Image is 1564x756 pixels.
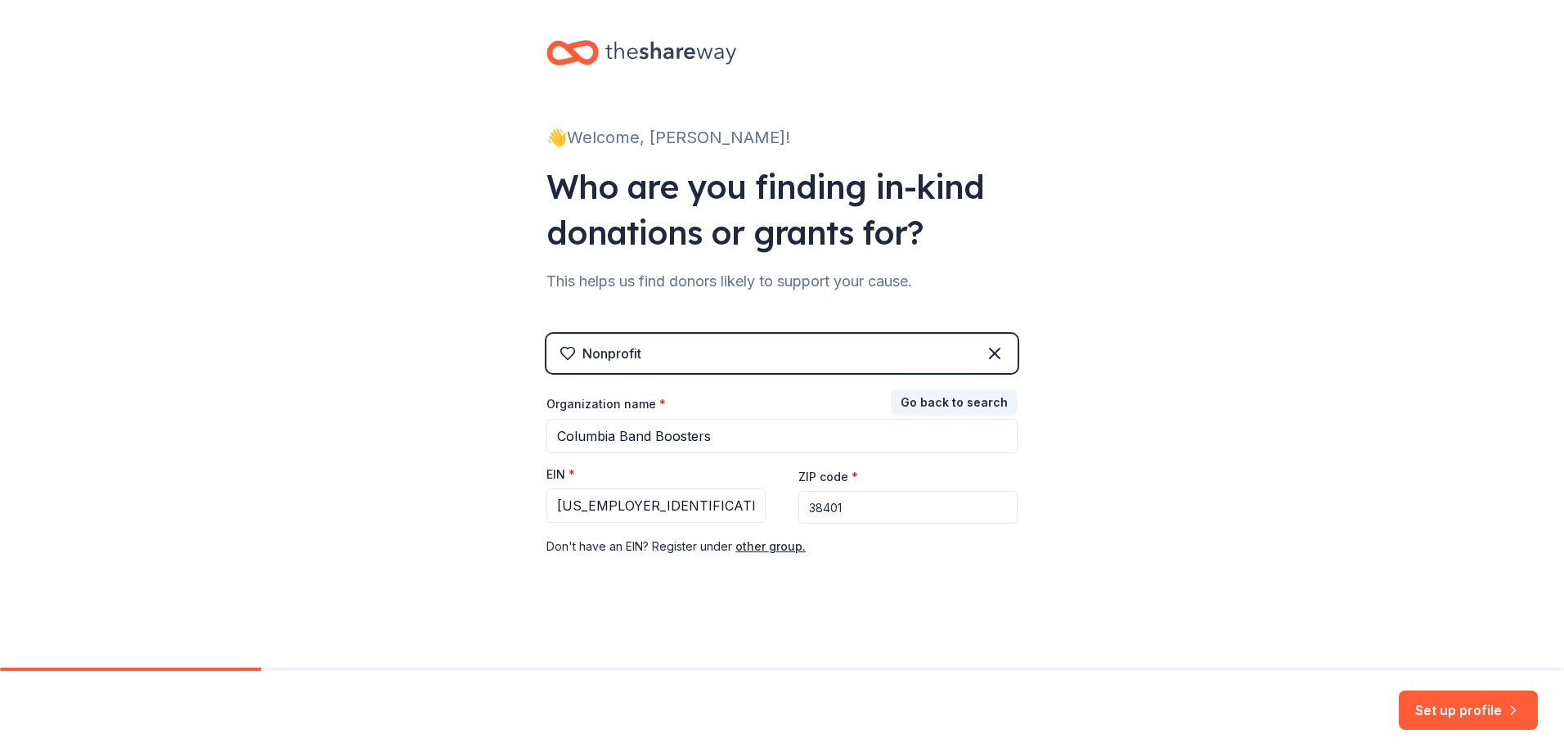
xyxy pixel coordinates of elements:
button: Go back to search [891,389,1018,416]
label: EIN [546,466,575,483]
div: 👋 Welcome, [PERSON_NAME]! [546,124,1018,151]
input: American Red Cross [546,419,1018,453]
input: 12-3456789 [546,488,766,523]
label: Organization name [546,396,666,412]
button: other group. [735,537,806,556]
button: Set up profile [1399,691,1538,730]
input: 12345 (U.S. only) [798,491,1018,524]
div: Nonprofit [582,344,641,363]
div: Who are you finding in-kind donations or grants for? [546,164,1018,255]
div: Don ' t have an EIN? Register under [546,537,1018,556]
div: This helps us find donors likely to support your cause. [546,268,1018,295]
label: ZIP code [798,469,858,485]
